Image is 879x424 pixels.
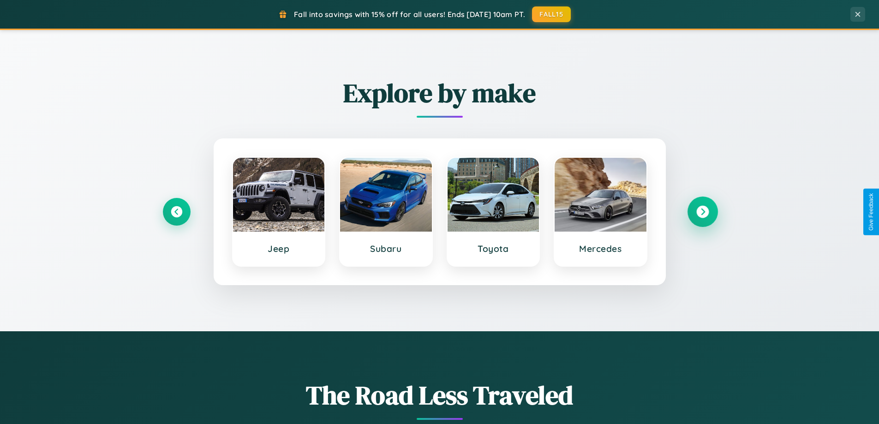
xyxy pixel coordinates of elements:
[242,243,316,254] h3: Jeep
[532,6,571,22] button: FALL15
[163,377,717,413] h1: The Road Less Traveled
[868,193,874,231] div: Give Feedback
[163,75,717,111] h2: Explore by make
[564,243,637,254] h3: Mercedes
[349,243,423,254] h3: Subaru
[457,243,530,254] h3: Toyota
[294,10,525,19] span: Fall into savings with 15% off for all users! Ends [DATE] 10am PT.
